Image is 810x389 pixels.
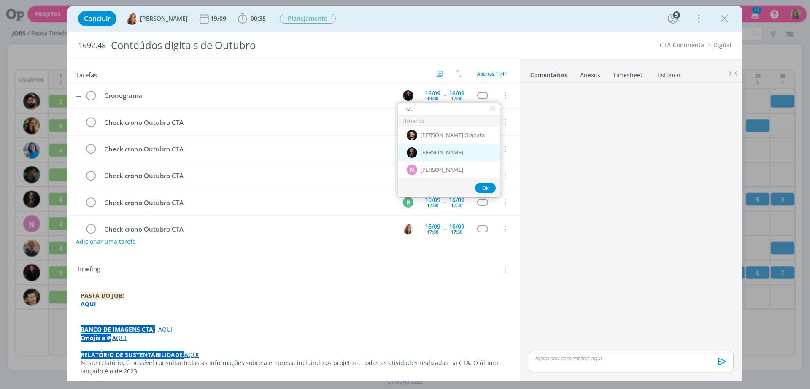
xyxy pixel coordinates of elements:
div: 16/09 [449,224,464,230]
div: Check crono Outubro CTA [100,197,395,208]
button: S [402,89,414,102]
button: Adicionar uma tarefa [76,234,136,249]
input: Buscar usuários [398,103,500,115]
span: [PERSON_NAME] [421,149,463,156]
p: Neste relatório, é possível consultar todas as informações sobre a empresa, incluindo os projetos... [81,359,507,375]
div: Check crono Outubro CTA [100,224,395,235]
a: AQUI [184,351,199,359]
span: 1692.48 [78,41,106,50]
img: S [403,90,413,101]
div: 17:00 [451,96,462,101]
strong: PASTA DO JOB: [81,292,124,300]
div: 16/09 [425,197,440,203]
span: [PERSON_NAME] [140,16,188,22]
span: Planejamento [280,14,336,24]
div: M [403,197,413,208]
span: Concluir [84,15,111,22]
div: 17:00 [427,230,438,234]
div: 13:00 [427,96,438,101]
a: Comentários [530,67,568,79]
button: 00:38 [236,12,268,25]
img: B [407,130,417,140]
a: AQUI [158,325,173,333]
strong: BANCO DE IMAGENS CTA: [81,325,155,333]
div: dialog [67,6,742,381]
img: arrow-down-up.svg [456,70,462,78]
div: 16/09 [449,197,464,203]
img: N [407,147,417,158]
button: Ok [475,183,496,193]
ul: S [398,103,500,198]
a: Digital [713,41,732,49]
div: 19/09 [211,16,228,22]
button: Concluir [78,11,116,26]
span: 00:38 [251,14,266,22]
a: AQUI [81,300,96,308]
span: -- [443,226,446,232]
div: Anexos [580,71,600,79]
a: Timesheet [613,67,643,79]
div: 17:30 [451,230,462,234]
span: -- [443,199,446,205]
a: CTA-Continental [660,41,706,49]
div: Cronograma [100,90,395,101]
strong: RELATÓRIO DE SUSTENTABILIDADE: [81,351,184,359]
div: 16/09 [449,90,464,96]
div: Usuários [398,115,500,127]
div: 5 [673,11,680,19]
div: Conteúdos digitais de Outubro [108,35,456,56]
button: 5 [666,12,680,25]
div: 16/09 [425,224,440,230]
img: V [403,224,413,234]
span: Tarefas [76,69,97,79]
div: Check crono Outubro CTA [100,170,395,181]
button: M [402,196,414,208]
button: V[PERSON_NAME] [126,12,188,25]
a: AQUI [112,334,127,342]
div: N [407,165,417,175]
button: V [402,223,414,235]
span: Briefing [78,264,100,275]
span: [PERSON_NAME] Granata [421,132,485,139]
div: Check crono Outubro CTA [100,117,395,128]
strong: Emojis e # [81,334,111,342]
button: Planejamento [279,14,336,24]
span: [PERSON_NAME] [421,167,463,173]
div: 16/09 [425,90,440,96]
img: drag-icon.svg [76,95,81,97]
a: Histórico [655,67,680,79]
span: -- [443,92,446,98]
div: 17:00 [427,203,438,208]
img: V [126,12,138,25]
div: Check crono Outubro CTA [100,144,395,154]
span: Abertas 11/11 [477,70,507,77]
div: 17:30 [451,203,462,208]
